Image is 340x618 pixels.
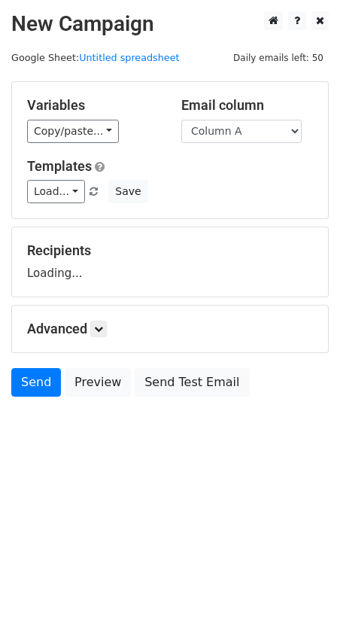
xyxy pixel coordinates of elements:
[27,242,313,282] div: Loading...
[79,52,179,63] a: Untitled spreadsheet
[27,97,159,114] h5: Variables
[27,242,313,259] h5: Recipients
[228,50,329,66] span: Daily emails left: 50
[135,368,249,397] a: Send Test Email
[11,368,61,397] a: Send
[11,52,180,63] small: Google Sheet:
[228,52,329,63] a: Daily emails left: 50
[27,158,92,174] a: Templates
[65,368,131,397] a: Preview
[181,97,313,114] h5: Email column
[108,180,147,203] button: Save
[11,11,329,37] h2: New Campaign
[27,180,85,203] a: Load...
[27,321,313,337] h5: Advanced
[27,120,119,143] a: Copy/paste...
